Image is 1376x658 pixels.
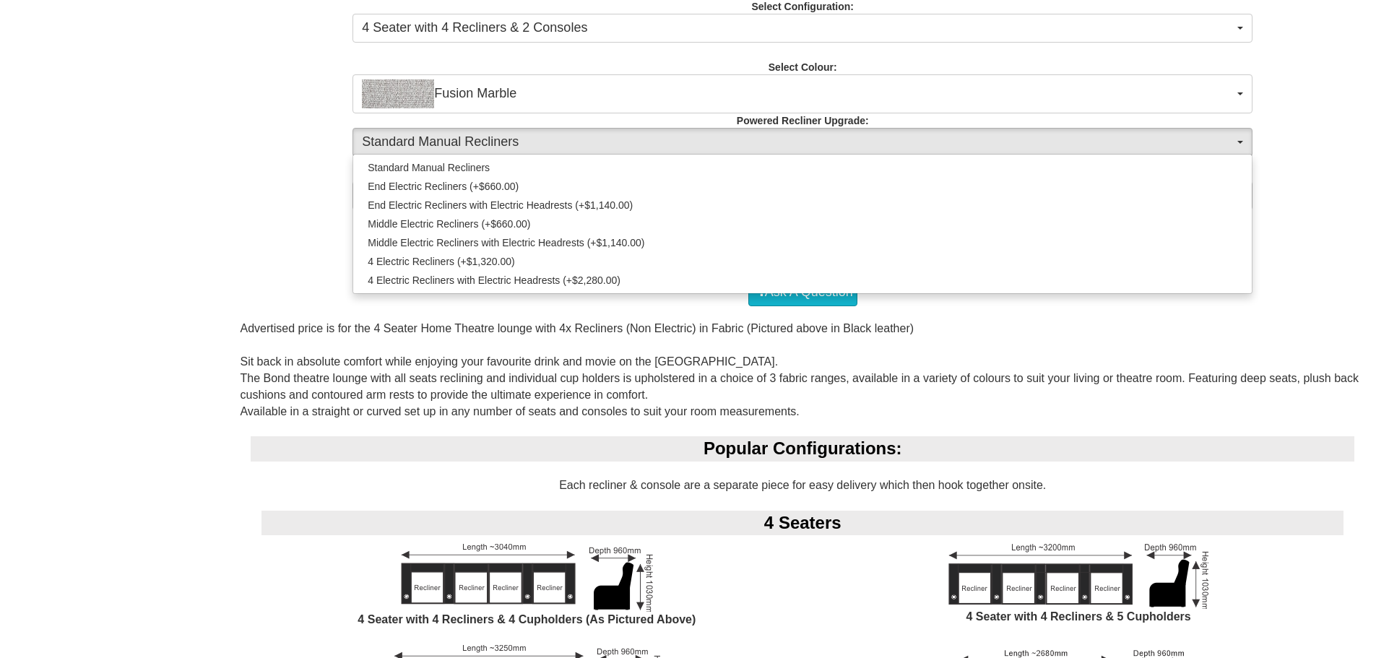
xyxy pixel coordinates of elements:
[352,74,1252,113] button: Fusion MarbleFusion Marble
[769,61,837,73] strong: Select Colour:
[368,160,490,175] span: Standard Manual Recliners
[358,613,696,625] b: 4 Seater with 4 Recliners & 4 Cupholders (As Pictured Above)
[362,133,1234,152] span: Standard Manual Recliners
[362,79,434,108] img: Fusion Marble
[261,511,1343,535] div: 4 Seaters
[948,544,1208,609] img: 4 Seater Theatre Lounge
[737,115,869,126] strong: Powered Recliner Upgrade:
[966,610,1191,623] b: 4 Seater with 4 Recliners & 5 Cupholders
[751,1,854,12] strong: Select Configuration:
[362,19,1234,38] span: 4 Seater with 4 Recliners & 2 Consoles
[401,544,653,612] img: 4 Seater Theatre Lounge
[251,436,1354,461] div: Popular Configurations:
[352,128,1252,157] button: Standard Manual Recliners
[368,179,519,194] span: End Electric Recliners (+$660.00)
[368,235,644,250] span: Middle Electric Recliners with Electric Headrests (+$1,140.00)
[362,79,1234,108] span: Fusion Marble
[368,254,515,269] span: 4 Electric Recliners (+$1,320.00)
[368,198,633,212] span: End Electric Recliners with Electric Headrests (+$1,140.00)
[368,217,530,231] span: Middle Electric Recliners (+$660.00)
[368,273,620,287] span: 4 Electric Recliners with Electric Headrests (+$2,280.00)
[352,14,1252,43] button: 4 Seater with 4 Recliners & 2 Consoles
